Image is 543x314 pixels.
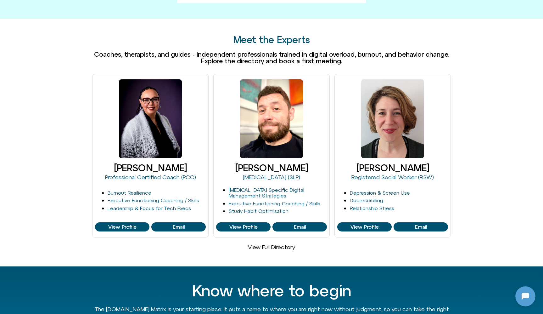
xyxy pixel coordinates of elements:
[351,174,434,180] a: Registered Social Worker (RSW)
[108,224,137,230] span: View Profile
[394,222,448,232] a: View Profile of Jessie Kussin
[350,190,410,196] a: Depression & Screen Use
[92,35,451,45] h2: Meet the Experts
[515,286,535,306] iframe: Botpress
[99,3,110,14] svg: Restart Conversation Button
[2,103,10,112] img: N5FCcHC.png
[94,51,449,65] span: Coaches, therapists, and guides - independent professionals trained in digital overload, burnout,...
[243,174,300,180] a: [MEDICAL_DATA] (SLP)
[105,174,196,180] a: Professional Certified Coach (PCC)
[356,163,429,173] a: [PERSON_NAME]
[108,197,199,203] a: Executive Functioning Coaching / Skills
[2,2,124,15] button: Expand Header Button
[337,222,392,232] a: View Profile of Jessie Kussin
[115,180,119,187] p: hi
[55,15,71,23] p: [DATE]
[173,224,185,230] span: Email
[235,163,308,173] a: [PERSON_NAME]
[55,164,71,171] p: [DATE]
[216,222,271,232] a: View Profile of Craig Selinger
[2,144,10,153] img: N5FCcHC.png
[108,205,191,211] a: Leadership & Focus for Tech Execs
[229,208,288,214] a: Study Habit Optimisation
[2,55,10,64] img: N5FCcHC.png
[11,203,98,209] textarea: Message Input
[229,201,320,206] a: Executive Functioning Coaching / Skills
[350,224,379,230] span: View Profile
[114,163,187,173] a: [PERSON_NAME]
[18,31,112,61] p: Good to see you. Phone focus time. Which moment [DATE] grabs your phone the most? Choose one: 1) ...
[108,190,151,196] a: Burnout Resilience
[415,224,427,230] span: Email
[18,120,112,151] p: Looks like you stepped away—no worries. Message me when you're ready. What feels like a good next...
[110,3,120,14] svg: Close Chatbot Button
[95,222,149,232] a: View Profile of Faelyne Templer
[350,205,394,211] a: Relationship Stress
[294,224,306,230] span: Email
[248,244,295,250] a: View Full Directory
[272,222,327,232] a: View Profile of Craig Selinger
[92,282,451,300] h2: Know where to begin
[350,197,383,203] a: Doomscrolling
[6,3,16,13] img: N5FCcHC.png
[18,72,112,110] p: Makes sense — you want clarity. When do you reach for your phone most [DATE]? Choose one: 1) Morn...
[229,224,258,230] span: View Profile
[151,222,206,232] a: View Profile of Faelyne Templer
[19,4,97,12] h2: [DOMAIN_NAME]
[108,201,118,211] svg: Voice Input Button
[229,187,304,199] a: [MEDICAL_DATA] Specific Digital Management Strategies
